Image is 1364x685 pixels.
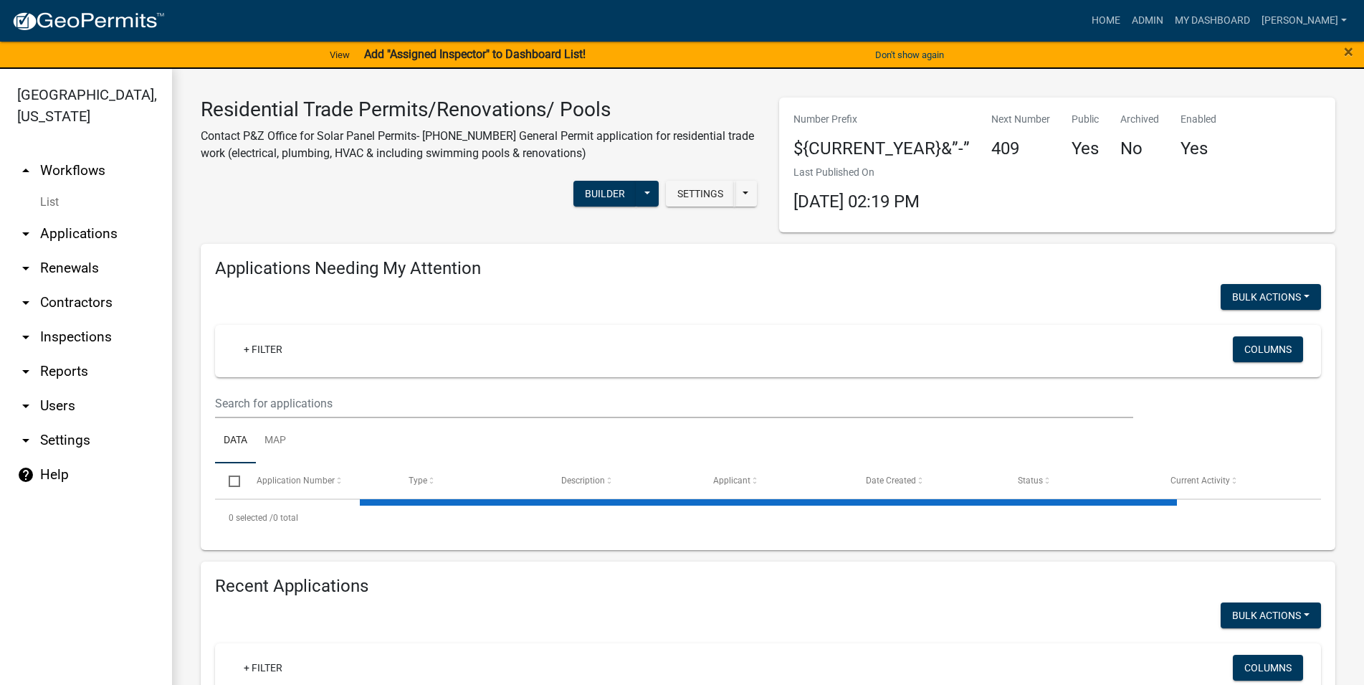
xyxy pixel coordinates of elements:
div: 0 total [215,500,1321,536]
a: View [324,43,356,67]
i: arrow_drop_down [17,363,34,380]
i: arrow_drop_down [17,294,34,311]
p: Number Prefix [793,112,970,127]
span: Applicant [713,476,750,486]
datatable-header-cell: Description [547,463,700,498]
h4: ${CURRENT_YEAR}&”-” [793,138,970,159]
i: arrow_drop_down [17,397,34,415]
a: Map [256,418,295,464]
i: arrow_drop_down [17,329,34,346]
button: Bulk Actions [1221,603,1321,628]
datatable-header-cell: Select [215,463,242,498]
button: Settings [666,181,735,207]
datatable-header-cell: Current Activity [1156,463,1309,498]
span: [DATE] 02:19 PM [793,192,920,212]
input: Search for applications [215,389,1133,418]
datatable-header-cell: Application Number [242,463,395,498]
p: Contact P&Z Office for Solar Panel Permits- [PHONE_NUMBER] General Permit application for residen... [201,128,758,162]
a: [PERSON_NAME] [1256,7,1353,34]
p: Enabled [1181,112,1216,127]
a: Home [1086,7,1126,34]
h4: Applications Needing My Attention [215,258,1321,279]
button: Columns [1233,336,1303,362]
i: arrow_drop_up [17,162,34,179]
a: Data [215,418,256,464]
i: help [17,466,34,483]
i: arrow_drop_down [17,225,34,242]
p: Next Number [991,112,1050,127]
datatable-header-cell: Applicant [700,463,852,498]
button: Builder [573,181,636,207]
i: arrow_drop_down [17,260,34,277]
h3: Residential Trade Permits/Renovations/ Pools [201,98,758,122]
i: arrow_drop_down [17,432,34,449]
span: Description [561,476,605,486]
button: Columns [1233,655,1303,681]
a: + Filter [232,336,294,362]
button: Close [1344,43,1353,60]
datatable-header-cell: Type [395,463,548,498]
p: Public [1072,112,1099,127]
button: Bulk Actions [1221,284,1321,310]
a: My Dashboard [1169,7,1256,34]
h4: Yes [1072,138,1099,159]
p: Archived [1120,112,1159,127]
span: Application Number [257,476,335,486]
h4: Yes [1181,138,1216,159]
span: Type [409,476,427,486]
datatable-header-cell: Status [1004,463,1157,498]
span: 0 selected / [229,513,273,523]
datatable-header-cell: Date Created [852,463,1004,498]
a: Admin [1126,7,1169,34]
h4: 409 [991,138,1050,159]
h4: No [1120,138,1159,159]
h4: Recent Applications [215,576,1321,597]
span: Date Created [866,476,916,486]
span: × [1344,42,1353,62]
button: Don't show again [869,43,950,67]
a: + Filter [232,655,294,681]
strong: Add "Assigned Inspector" to Dashboard List! [364,47,586,61]
span: Current Activity [1170,476,1230,486]
span: Status [1018,476,1043,486]
p: Last Published On [793,165,920,180]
